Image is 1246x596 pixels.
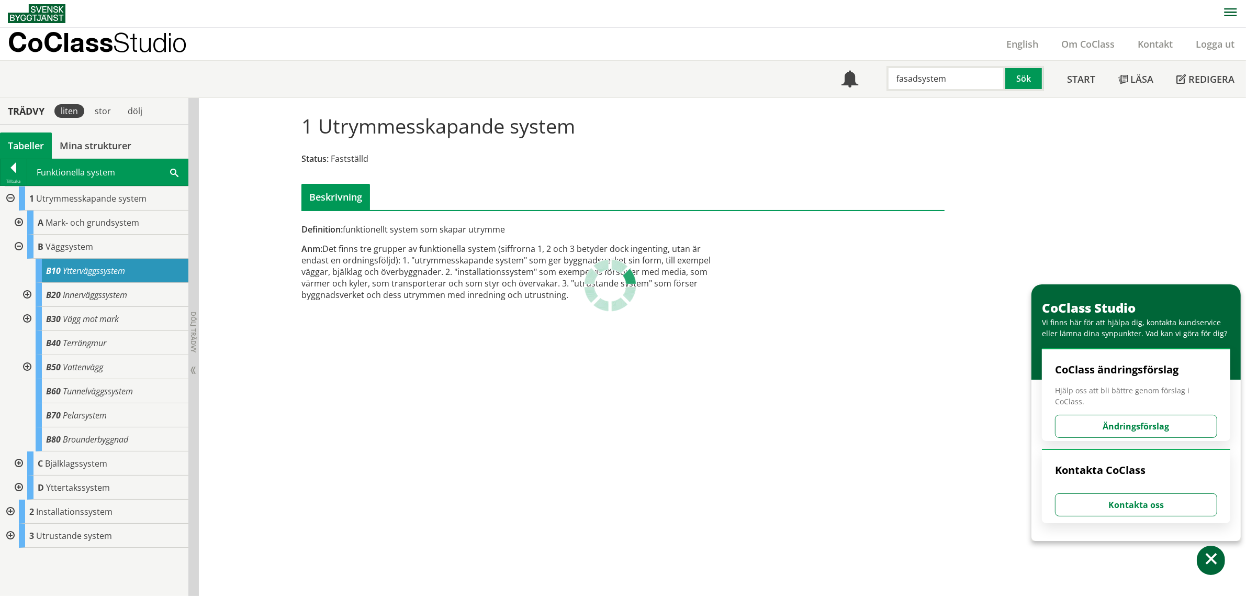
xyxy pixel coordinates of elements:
div: Funktionella system [27,159,188,185]
span: Väggsystem [46,241,93,252]
span: CoClass Studio [1042,299,1136,316]
span: A [38,217,43,228]
a: Mina strukturer [52,133,139,159]
span: Definition: [301,224,343,235]
span: B80 [46,434,61,445]
div: Det finns tre grupper av funktionella system (siffrorna 1, 2 och 3 betyder dock ingenting, utan ä... [301,243,725,301]
span: Pelarsystem [63,410,107,421]
span: B70 [46,410,61,421]
span: B50 [46,361,61,373]
span: Innerväggssystem [63,289,127,301]
a: Start [1056,61,1107,97]
span: B60 [46,385,61,397]
span: Utrymmesskapande system [36,193,147,204]
div: Vi finns här för att hjälpa dig, kontakta kundservice eller lämna dina synpunkter. Vad kan vi gör... [1042,317,1236,339]
div: dölj [121,104,149,118]
a: Logga ut [1184,38,1246,50]
span: Mark- och grundsystem [46,217,139,228]
p: CoClass [8,36,187,48]
span: Läsa [1130,73,1153,85]
span: 1 [29,193,34,204]
div: stor [88,104,117,118]
a: CoClassStudio [8,28,209,60]
span: Vattenvägg [63,361,103,373]
div: funktionellt system som skapar utrymme [301,224,725,235]
a: Om CoClass [1050,38,1126,50]
span: Status: [301,153,329,164]
span: Brounderbyggnad [63,434,128,445]
span: Sök i tabellen [170,167,178,178]
span: Bjälklagssystem [45,458,107,469]
span: Redigera [1188,73,1234,85]
span: Hjälp oss att bli bättre genom förslag i CoClass. [1055,385,1217,407]
div: Trädvy [2,105,50,117]
button: Kontakta oss [1055,493,1217,516]
span: Notifikationer [841,72,858,89]
img: Laddar [584,259,636,312]
span: 3 [29,530,34,542]
span: Dölj trädvy [189,312,198,352]
span: Ytterväggssystem [63,265,125,277]
span: Yttertakssystem [46,482,110,493]
span: Anm: [301,243,322,255]
a: Läsa [1107,61,1165,97]
button: Ändringsförslag [1055,415,1217,438]
span: B30 [46,313,61,325]
div: Beskrivning [301,184,370,210]
span: Installationssystem [36,506,113,517]
a: Kontakta oss [1055,499,1217,511]
span: Start [1067,73,1095,85]
span: B10 [46,265,61,277]
span: Terrängmur [63,337,106,349]
span: Studio [113,27,187,58]
h1: 1 Utrymmesskapande system [301,114,575,137]
input: Sök [886,66,1005,91]
h4: CoClass ändringsförslag [1055,363,1217,377]
span: B40 [46,337,61,349]
button: Sök [1005,66,1044,91]
span: B [38,241,43,252]
span: 2 [29,506,34,517]
span: D [38,482,44,493]
span: B20 [46,289,61,301]
div: Tillbaka [1,177,27,185]
span: Vägg mot mark [63,313,119,325]
a: English [995,38,1050,50]
span: Utrustande system [36,530,112,542]
a: Kontakt [1126,38,1184,50]
h4: Kontakta CoClass [1055,463,1217,477]
div: liten [54,104,84,118]
span: Fastställd [331,153,368,164]
span: Tunnelväggssystem [63,385,133,397]
img: Svensk Byggtjänst [8,4,65,23]
a: Redigera [1165,61,1246,97]
span: C [38,458,43,469]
